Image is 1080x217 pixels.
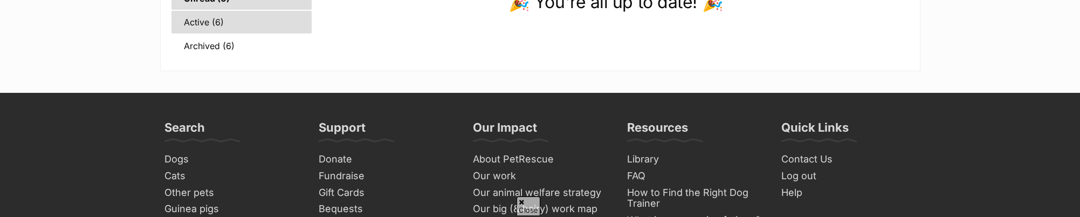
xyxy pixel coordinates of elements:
a: Library [623,151,766,168]
a: Log out [777,168,920,185]
span: Close [517,196,540,215]
a: Help [777,185,920,201]
a: Active (6) [171,11,312,33]
a: Contact Us [777,151,920,168]
a: Fundraise [314,168,458,185]
a: Other pets [160,185,304,201]
h3: Our Impact [473,120,537,141]
a: Dogs [160,151,304,168]
a: How to Find the Right Dog Trainer [623,185,766,212]
a: Our work [469,168,612,185]
a: Gift Cards [314,185,458,201]
h3: Resources [627,120,688,141]
a: FAQ [623,168,766,185]
h3: Quick Links [781,120,849,141]
a: Archived (6) [171,35,312,57]
a: About PetRescue [469,151,612,168]
h3: Support [319,120,366,141]
a: Our animal welfare strategy [469,185,612,201]
a: Donate [314,151,458,168]
h3: Search [164,120,205,141]
a: Cats [160,168,304,185]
